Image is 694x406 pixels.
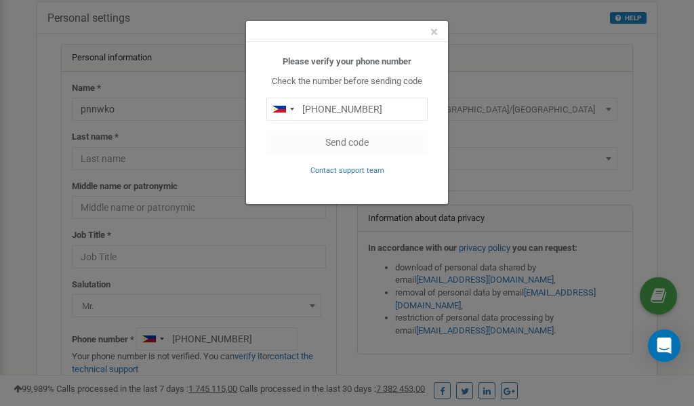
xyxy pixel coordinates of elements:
[648,329,680,362] div: Open Intercom Messenger
[430,25,438,39] button: Close
[430,24,438,40] span: ×
[266,131,428,154] button: Send code
[283,56,411,66] b: Please verify your phone number
[267,98,298,120] div: Telephone country code
[266,75,428,88] p: Check the number before sending code
[310,166,384,175] small: Contact support team
[310,165,384,175] a: Contact support team
[266,98,428,121] input: 0905 123 4567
